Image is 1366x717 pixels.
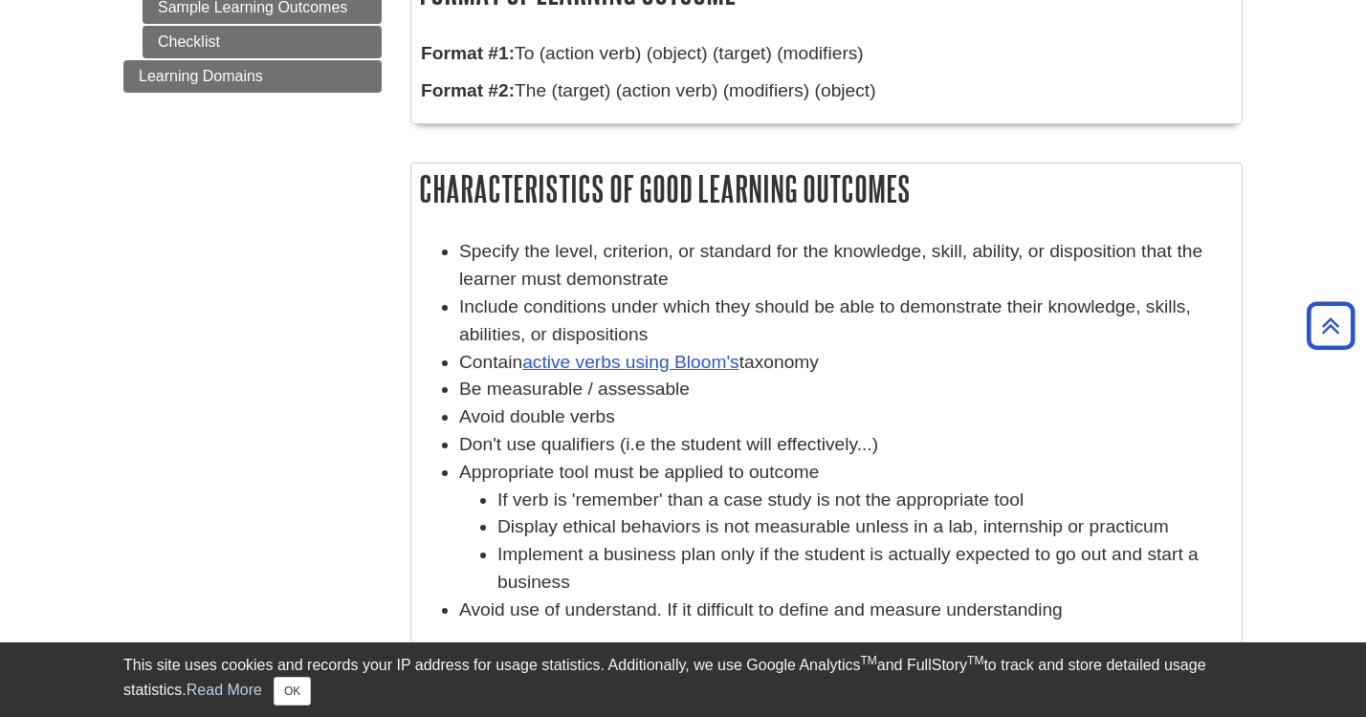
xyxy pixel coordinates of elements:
[187,682,262,698] a: Read More
[459,431,1232,459] li: Don't use qualifiers (i.e the student will effectively...)
[497,513,1232,541] li: Display ethical behaviors is not measurable unless in a lab, internship or practicum
[860,654,876,667] sup: TM
[1300,313,1361,338] a: Back to Top
[421,43,515,63] strong: Format #1:
[459,238,1232,293] li: Specify the level, criterion, or standard for the knowledge, skill, ability, or disposition that ...
[459,349,1232,377] li: Contain taxonomy
[459,376,1232,403] li: Be measurable / assessable
[421,80,515,100] strong: Format #2:
[143,26,382,58] a: Checklist
[123,60,382,93] a: Learning Domains
[459,459,1232,597] li: Appropriate tool must be applied to outcome
[139,68,263,84] span: Learning Domains
[497,541,1232,597] li: Implement a business plan only if the student is actually expected to go out and start a business
[967,654,983,667] sup: TM
[459,403,1232,431] li: Avoid double verbs
[123,654,1243,706] div: This site uses cookies and records your IP address for usage statistics. Additionally, we use Goo...
[421,77,1232,105] p: The (target) (action verb) (modifiers) (object)
[274,677,311,706] button: Close
[459,293,1232,349] li: Include conditions under which they should be able to demonstrate their knowledge, skills, abilit...
[497,487,1232,514] li: If verb is 'remember' than a case study is not the appropriate tool
[411,163,1242,214] h2: Characteristics of Good Learning Outcomes
[459,597,1232,624] li: Avoid use of understand. If it difficult to define and measure understanding
[522,352,739,372] a: active verbs using Bloom's
[421,40,1232,68] p: To (action verb) (object) (target) (modifiers)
